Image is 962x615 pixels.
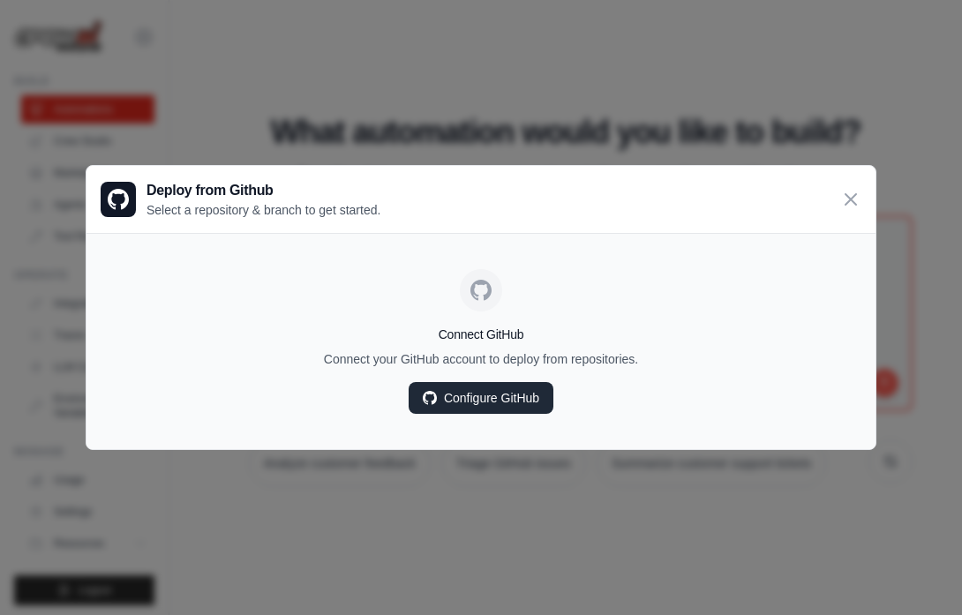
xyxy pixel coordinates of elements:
iframe: Chat Widget [874,530,962,615]
h4: Connect GitHub [101,326,861,343]
div: 聊天小组件 [874,530,962,615]
a: Configure GitHub [409,382,553,414]
p: Select a repository & branch to get started. [147,201,380,219]
p: Connect your GitHub account to deploy from repositories. [101,350,861,368]
h3: Deploy from Github [147,180,380,201]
